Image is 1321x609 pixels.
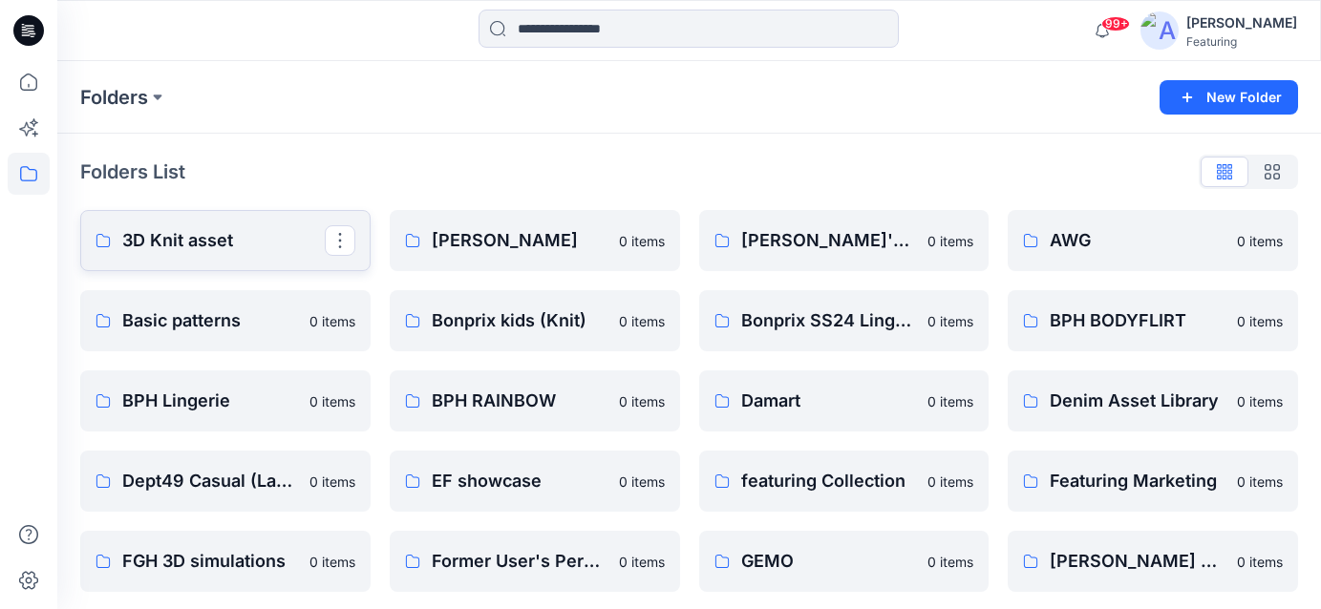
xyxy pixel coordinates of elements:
p: 0 items [619,472,665,492]
a: FGH 3D simulations0 items [80,531,371,592]
a: featuring Collection0 items [699,451,990,512]
p: AWG [1050,227,1225,254]
p: [PERSON_NAME] Finnland [1050,548,1225,575]
div: [PERSON_NAME] [1186,11,1297,34]
p: Former User's Personal Zone [432,548,607,575]
a: GEMO0 items [699,531,990,592]
p: 0 items [309,311,355,331]
p: 0 items [1237,552,1283,572]
p: Folders List [80,157,185,186]
a: BPH Lingerie0 items [80,370,371,431]
p: EF showcase [432,468,607,494]
a: [PERSON_NAME]0 items [390,210,680,271]
p: [PERSON_NAME] [432,227,607,254]
p: 0 items [309,391,355,411]
a: 3D Knit asset [80,210,371,271]
a: Bonprix kids (Knit)0 items [390,290,680,351]
p: 0 items [927,552,973,572]
p: Damart [741,388,917,414]
p: 0 items [619,231,665,251]
span: 99+ [1101,16,1130,31]
p: 0 items [927,231,973,251]
p: Basic patterns [122,307,298,334]
a: Damart0 items [699,370,990,431]
div: Featuring [1186,34,1297,49]
p: BPH RAINBOW [432,388,607,414]
p: Featuring Marketing [1050,468,1225,494]
p: BPH Lingerie [122,388,298,414]
p: featuring Collection [741,468,917,494]
a: Dept49 Casual (Lascana)0 items [80,451,371,512]
p: FGH 3D simulations [122,548,298,575]
p: 0 items [927,391,973,411]
button: New Folder [1160,80,1298,115]
p: 0 items [309,552,355,572]
p: Denim Asset Library [1050,388,1225,414]
a: [PERSON_NAME]'s Personal Zone0 items [699,210,990,271]
p: 0 items [1237,311,1283,331]
p: 0 items [1237,391,1283,411]
p: 0 items [619,311,665,331]
p: 0 items [927,311,973,331]
a: Featuring Marketing0 items [1008,451,1298,512]
a: AWG0 items [1008,210,1298,271]
p: GEMO [741,548,917,575]
p: 0 items [309,472,355,492]
p: [PERSON_NAME]'s Personal Zone [741,227,917,254]
a: Folders [80,84,148,111]
p: 0 items [619,391,665,411]
p: 0 items [619,552,665,572]
p: Bonprix SS24 Lingerie Collection [741,307,917,334]
a: Former User's Personal Zone0 items [390,531,680,592]
p: Dept49 Casual (Lascana) [122,468,298,494]
p: Bonprix kids (Knit) [432,307,607,334]
p: 0 items [1237,231,1283,251]
img: avatar [1140,11,1179,50]
p: 0 items [1237,472,1283,492]
a: [PERSON_NAME] Finnland0 items [1008,531,1298,592]
p: 0 items [927,472,973,492]
p: 3D Knit asset [122,227,325,254]
p: BPH BODYFLIRT [1050,307,1225,334]
a: Denim Asset Library0 items [1008,370,1298,431]
a: BPH RAINBOW0 items [390,370,680,431]
a: EF showcase0 items [390,451,680,512]
a: Basic patterns0 items [80,290,371,351]
a: BPH BODYFLIRT0 items [1008,290,1298,351]
a: Bonprix SS24 Lingerie Collection0 items [699,290,990,351]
